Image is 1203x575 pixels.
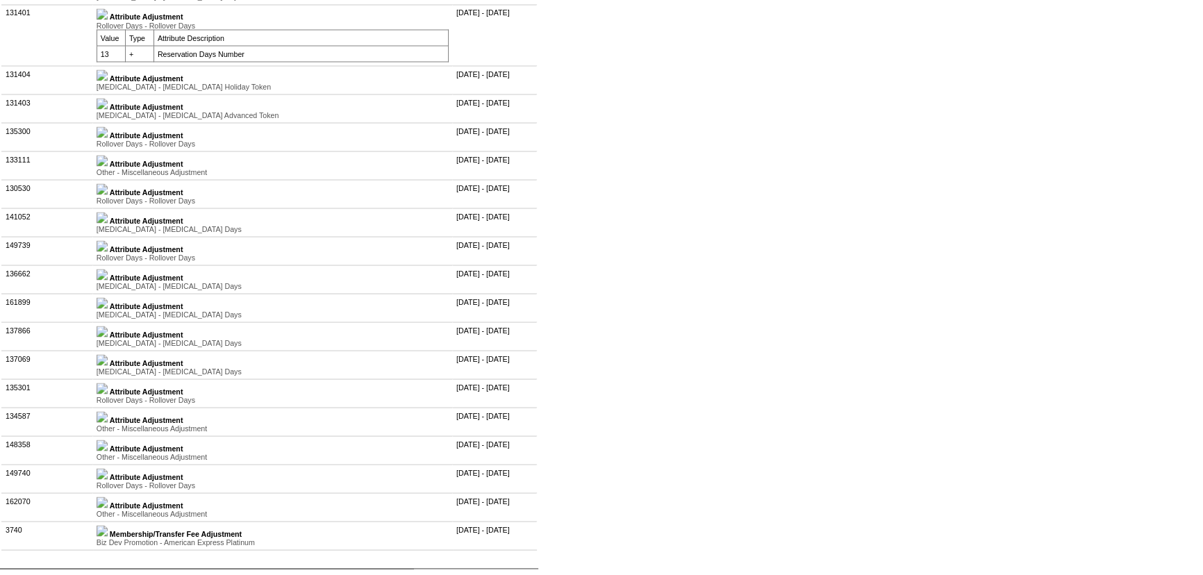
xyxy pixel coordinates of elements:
td: [DATE] - [DATE] [453,378,537,407]
img: b_plus.gif [97,411,108,422]
div: [MEDICAL_DATA] - [MEDICAL_DATA] Days [97,338,449,347]
td: 13 [97,45,125,61]
div: [MEDICAL_DATA] - [MEDICAL_DATA] Advanced Token [97,110,449,119]
b: Attribute Adjustment [110,187,183,196]
td: 137069 [2,350,93,378]
img: b_plus.gif [97,497,108,508]
b: Attribute Adjustment [110,216,183,224]
td: 135300 [2,122,93,151]
td: [DATE] - [DATE] [453,236,537,265]
div: Other - Miscellaneous Adjustment [97,452,449,460]
div: Other - Miscellaneous Adjustment [97,509,449,517]
td: Attribute Description [154,29,448,45]
div: [MEDICAL_DATA] - [MEDICAL_DATA] Days [97,367,449,375]
b: Attribute Adjustment [110,244,183,253]
td: 130530 [2,179,93,208]
b: Attribute Adjustment [110,74,183,82]
img: b_plus.gif [97,126,108,137]
div: Other - Miscellaneous Adjustment [97,424,449,432]
td: [DATE] - [DATE] [453,265,537,293]
td: 133111 [2,151,93,179]
b: Attribute Adjustment [110,387,183,395]
div: Rollover Days - Rollover Days [97,395,449,403]
td: [DATE] - [DATE] [453,65,537,94]
img: b_minus.gif [97,8,108,19]
img: b_plus.gif [97,440,108,451]
b: Attribute Adjustment [110,131,183,139]
img: b_plus.gif [97,468,108,479]
td: 149739 [2,236,93,265]
b: Attribute Adjustment [110,501,183,509]
td: [DATE] - [DATE] [453,322,537,350]
div: Rollover Days - Rollover Days [97,253,449,261]
td: [DATE] - [DATE] [453,151,537,179]
b: Attribute Adjustment [110,330,183,338]
td: [DATE] - [DATE] [453,521,537,549]
td: 161899 [2,293,93,322]
img: b_plus.gif [97,69,108,81]
div: Rollover Days - Rollover Days [97,196,449,204]
img: b_plus.gif [97,354,108,365]
b: Attribute Adjustment [110,444,183,452]
td: [DATE] - [DATE] [453,94,537,122]
img: b_plus.gif [97,326,108,337]
td: 141052 [2,208,93,236]
td: 131401 [2,4,93,65]
td: 3740 [2,521,93,549]
b: Attribute Adjustment [110,12,183,21]
td: Type [125,29,154,45]
b: Attribute Adjustment [110,415,183,424]
div: Other - Miscellaneous Adjustment [97,167,449,176]
img: b_plus.gif [97,98,108,109]
td: 162070 [2,492,93,521]
img: b_plus.gif [97,212,108,223]
td: [DATE] - [DATE] [453,293,537,322]
td: 134587 [2,407,93,435]
td: [DATE] - [DATE] [453,122,537,151]
div: Rollover Days - Rollover Days [97,21,449,29]
td: [DATE] - [DATE] [453,492,537,521]
b: Attribute Adjustment [110,159,183,167]
b: Attribute Adjustment [110,301,183,310]
div: [MEDICAL_DATA] - [MEDICAL_DATA] Days [97,224,449,233]
td: 148358 [2,435,93,464]
td: [DATE] - [DATE] [453,208,537,236]
td: [DATE] - [DATE] [453,350,537,378]
div: Rollover Days - Rollover Days [97,481,449,489]
img: b_plus.gif [97,155,108,166]
img: b_plus.gif [97,297,108,308]
td: 131404 [2,65,93,94]
b: Attribute Adjustment [110,273,183,281]
td: 131403 [2,94,93,122]
div: [MEDICAL_DATA] - [MEDICAL_DATA] Days [97,281,449,290]
td: 149740 [2,464,93,492]
div: Rollover Days - Rollover Days [97,139,449,147]
b: Attribute Adjustment [110,472,183,481]
td: Value [97,29,125,45]
b: Attribute Adjustment [110,102,183,110]
td: Reservation Days Number [154,45,448,61]
div: [MEDICAL_DATA] - [MEDICAL_DATA] Days [97,310,449,318]
td: [DATE] - [DATE] [453,407,537,435]
div: Biz Dev Promotion - American Express Platinum [97,537,449,546]
b: Attribute Adjustment [110,358,183,367]
b: Membership/Transfer Fee Adjustment [110,529,242,537]
td: 136662 [2,265,93,293]
td: 135301 [2,378,93,407]
img: b_plus.gif [97,525,108,536]
td: + [125,45,154,61]
div: [MEDICAL_DATA] - [MEDICAL_DATA] Holiday Token [97,82,449,90]
td: [DATE] - [DATE] [453,179,537,208]
img: b_plus.gif [97,240,108,251]
img: b_plus.gif [97,183,108,194]
td: 137866 [2,322,93,350]
img: b_plus.gif [97,269,108,280]
td: [DATE] - [DATE] [453,4,537,65]
td: [DATE] - [DATE] [453,464,537,492]
td: [DATE] - [DATE] [453,435,537,464]
img: b_plus.gif [97,383,108,394]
